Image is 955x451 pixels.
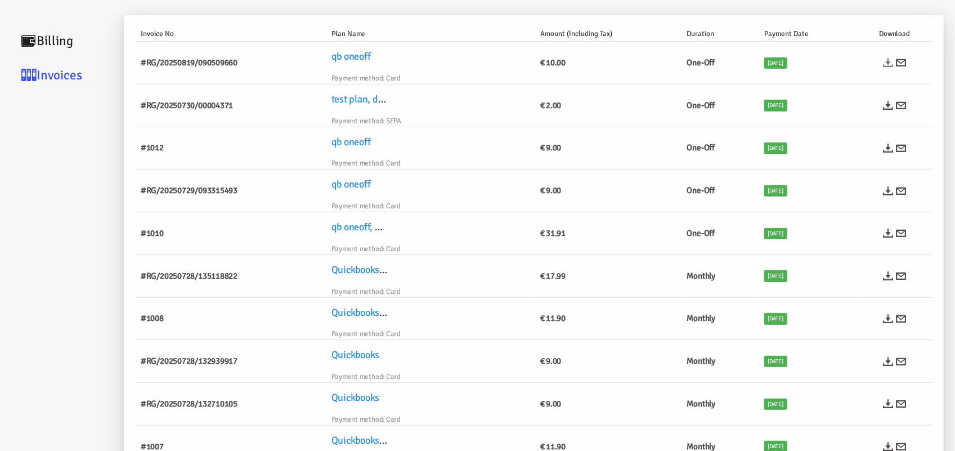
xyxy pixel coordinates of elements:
[331,416,529,423] small: Payment method: Card
[764,100,787,111] span: [DATE]
[540,99,676,112] h6: € 2.00
[540,398,676,410] h6: € 9.00
[764,313,787,324] span: [DATE]
[11,58,124,92] a: Invoices
[331,214,388,235] label: qb oneoff, Quickbooks Tax, Quickbooks
[687,398,754,410] h6: Monthly
[764,57,787,69] span: [DATE]
[883,228,893,238] i: Download Invoice
[331,221,492,233] a: qb oneoff, Quickbooks Tax, Quickbooks
[687,355,754,368] h6: Monthly
[540,184,676,197] h6: € 9.00
[540,312,676,325] h6: € 11.90
[141,270,320,283] h6: #RG/20250728/135118822
[857,26,932,42] th: Download
[764,356,787,367] span: [DATE]
[331,136,371,148] a: qb oneoff
[141,56,320,69] h6: #RG/20250819/090509660
[331,93,389,105] a: test plan, ddd
[331,75,529,82] small: Payment method: Card
[331,306,396,319] a: Quickbooks Tax
[331,385,388,406] label: Quickbooks
[331,342,388,363] label: Quickbooks
[687,141,754,154] h6: One-Off
[540,355,676,368] h6: € 9.00
[764,399,787,410] span: [DATE]
[331,434,396,446] a: Quickbooks Tax
[331,288,529,296] small: Payment method: Card
[540,227,676,240] h6: € 31.91
[687,56,754,69] h6: One-Off
[331,373,529,381] small: Payment method: Card
[141,99,320,112] h6: #RG/20250730/00004371
[331,50,371,62] a: qb oneoff
[883,356,893,367] i: Download Invoice
[331,160,529,167] small: Payment method: Card
[883,186,893,196] i: Download Invoice
[883,399,893,409] i: Download Invoice
[331,427,388,449] label: Quickbooks Tax
[141,398,320,410] h6: #RG/20250728/132710105
[331,349,380,361] a: Quickbooks
[331,257,388,278] label: Quickbooks, qb oneoff
[331,118,529,125] small: Payment method: SEPA
[540,270,676,283] h6: € 17.99
[141,227,320,240] h6: #1010
[764,142,787,154] span: [DATE]
[764,228,787,239] span: [DATE]
[883,143,893,153] i: Download Invoice
[764,270,787,282] span: [DATE]
[331,43,388,65] label: qb oneoff
[687,270,754,283] h6: Monthly
[331,171,388,193] label: qb oneoff
[883,271,893,281] i: Download Invoice
[331,264,424,276] a: Quickbooks, qb oneoff
[331,129,388,150] label: qb oneoff
[331,245,529,253] small: Payment method: Card
[687,99,754,112] h6: One-Off
[331,391,380,404] a: Quickbooks
[141,355,320,368] h6: #RG/20250728/132939917
[11,24,124,58] a: Billing
[883,57,893,68] i: Download Invoice
[687,227,754,240] h6: One-Off
[540,141,676,154] h6: € 9.00
[141,141,320,154] h6: #1012
[135,26,326,42] th: Invoice No
[331,86,388,108] label: test plan, ddd
[687,184,754,197] h6: One-Off
[687,312,754,325] h6: Monthly
[331,300,388,321] label: Quickbooks Tax
[326,26,535,42] th: Plan Name
[540,56,676,69] h6: € 10.00
[331,331,529,338] small: Payment method: Card
[759,26,857,42] th: Payment Date
[883,314,893,324] i: Download Invoice
[141,184,320,197] h6: #RG/20250729/093315493
[141,312,320,325] h6: #1008
[681,26,759,42] th: Duration
[331,203,529,210] small: Payment method: Card
[535,26,681,42] th: Amount (Including Tax)
[331,178,371,190] a: qb oneoff
[883,100,893,110] i: Download Invoice
[764,185,787,197] span: [DATE]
